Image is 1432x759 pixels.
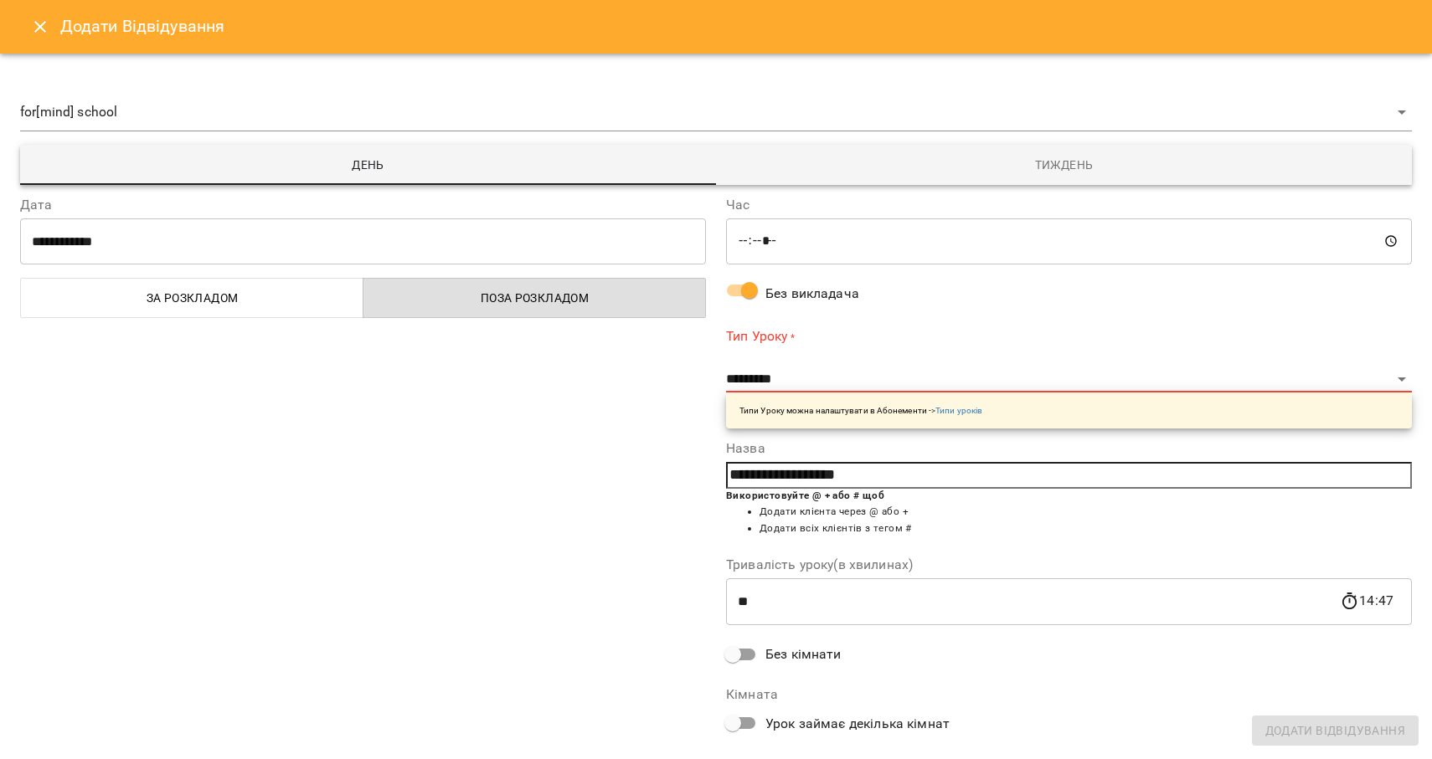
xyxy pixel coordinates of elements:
[760,504,1412,521] li: Додати клієнта через @ або +
[60,13,225,39] h6: Додати Відвідування
[726,688,1412,701] label: Кімната
[726,558,1412,572] label: Тривалість уроку(в хвилинах)
[30,155,706,175] span: День
[765,644,842,664] span: Без кімнати
[20,7,60,47] button: Close
[31,288,353,308] span: За розкладом
[760,521,1412,537] li: Додати всіх клієнтів з тегом #
[20,278,363,318] button: За розкладом
[20,94,1412,131] div: for[mind] school
[726,327,1412,346] label: Тип Уроку
[726,155,1402,175] span: Тиждень
[935,406,982,415] a: Типи уроків
[765,714,950,734] span: Урок займає декілька кімнат
[726,442,1412,455] label: Назва
[20,198,706,212] label: Дата
[363,278,706,318] button: Поза розкладом
[726,490,884,501] b: Використовуйте @ + або # щоб
[739,404,982,417] p: Типи Уроку можна налаштувати в Абонементи ->
[765,284,859,304] span: Без викладача
[373,288,696,308] span: Поза розкладом
[726,198,1412,212] label: Час
[20,102,1392,122] span: for[mind] school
